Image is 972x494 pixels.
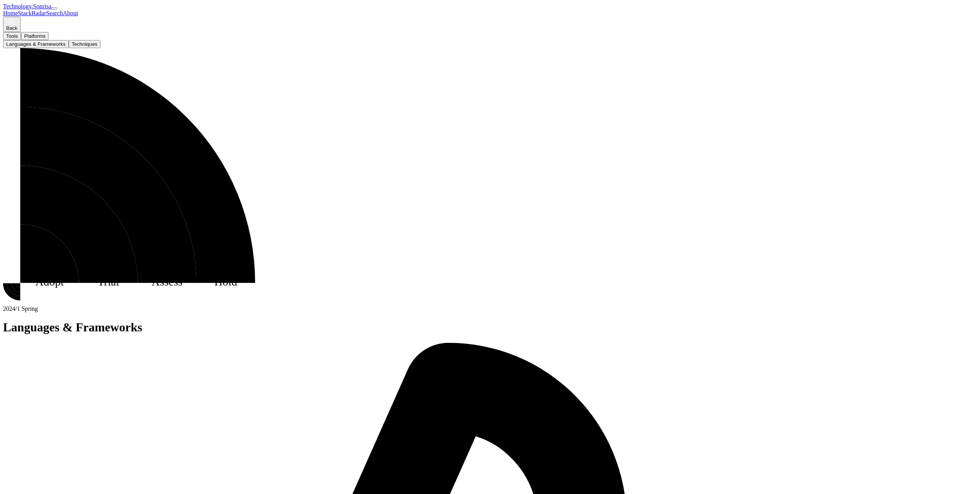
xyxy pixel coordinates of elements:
[69,40,100,48] button: Techniques
[97,275,119,288] text: Trial
[183,157,189,162] text: 13
[3,3,51,10] a: Technology.Sonrisa
[32,10,46,16] a: Radar
[73,237,76,243] text: 8
[31,273,36,279] text: 12
[88,268,91,273] text: 1
[81,197,87,202] text: 24
[50,249,55,255] text: 21
[55,194,60,199] text: 25
[68,271,71,277] text: 2
[27,182,30,187] text: 3
[18,10,32,16] a: Stack
[152,275,183,288] text: Assess
[3,305,38,312] span: 2024/1 Spring
[49,273,52,279] text: 9
[3,320,969,334] h1: Languages & Frameworks
[46,269,51,275] text: 27
[97,149,102,155] text: 18
[160,202,165,208] text: 11
[36,275,64,288] text: Adopt
[94,216,96,222] text: 7
[214,275,237,288] text: Hold
[27,206,32,212] text: 10
[90,234,95,240] text: 23
[3,32,21,40] button: Tools
[51,7,57,10] button: Toggle navigation
[3,10,18,16] a: Home
[42,261,47,267] text: 22
[55,211,60,217] text: 15
[3,17,21,32] button: Back
[46,10,63,16] a: Search
[21,32,49,40] button: Platforms
[118,157,123,163] text: 14
[40,66,45,71] text: 17
[241,250,243,256] text: 5
[25,255,30,261] text: 28
[35,238,40,244] text: 19
[116,244,119,250] text: 6
[111,225,116,231] text: 26
[115,264,121,270] text: 16
[41,257,46,263] text: 20
[136,127,138,132] text: 4
[3,40,69,48] button: Languages & Frameworks
[63,10,78,16] a: About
